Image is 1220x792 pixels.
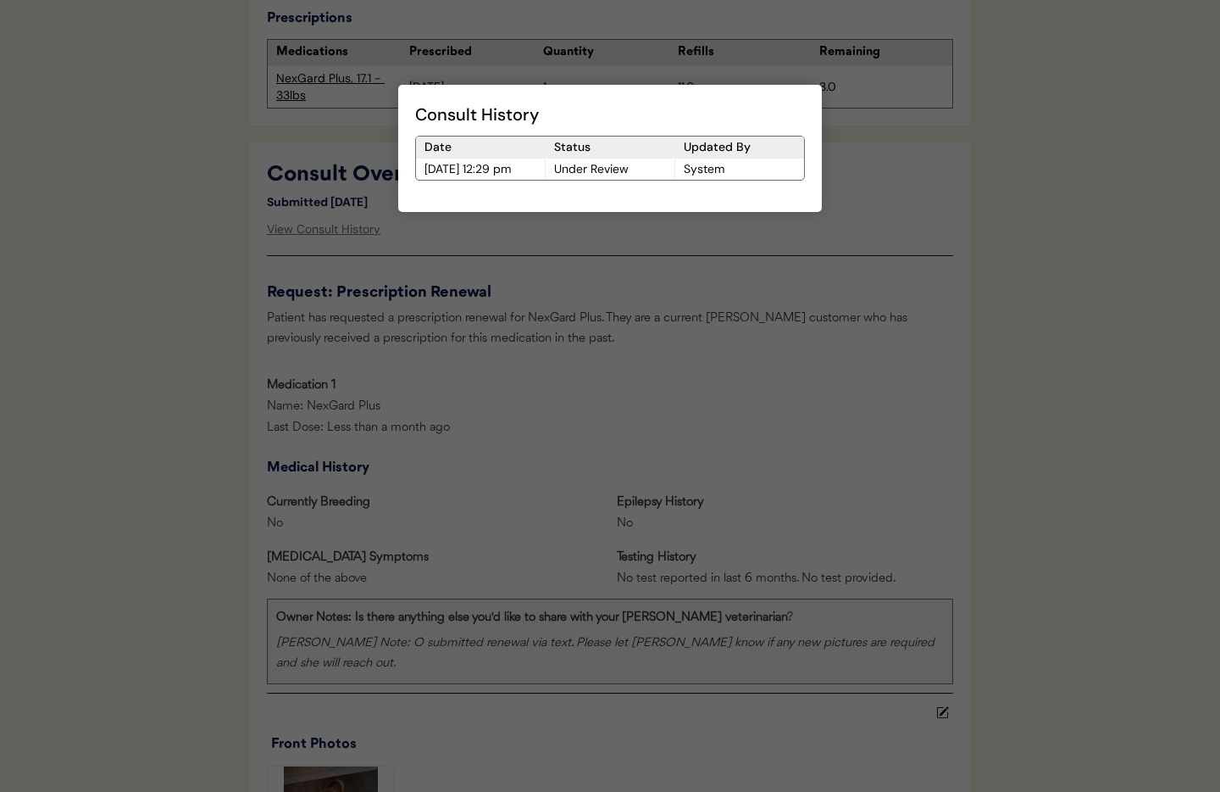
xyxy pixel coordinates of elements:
div: Date [416,137,545,158]
div: [DATE] 12:29 pm [416,159,545,180]
div: Under Review [546,159,674,180]
div: Consult History [415,102,805,127]
div: Status [546,137,674,158]
div: System [675,159,804,180]
div: Updated By [675,137,804,158]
